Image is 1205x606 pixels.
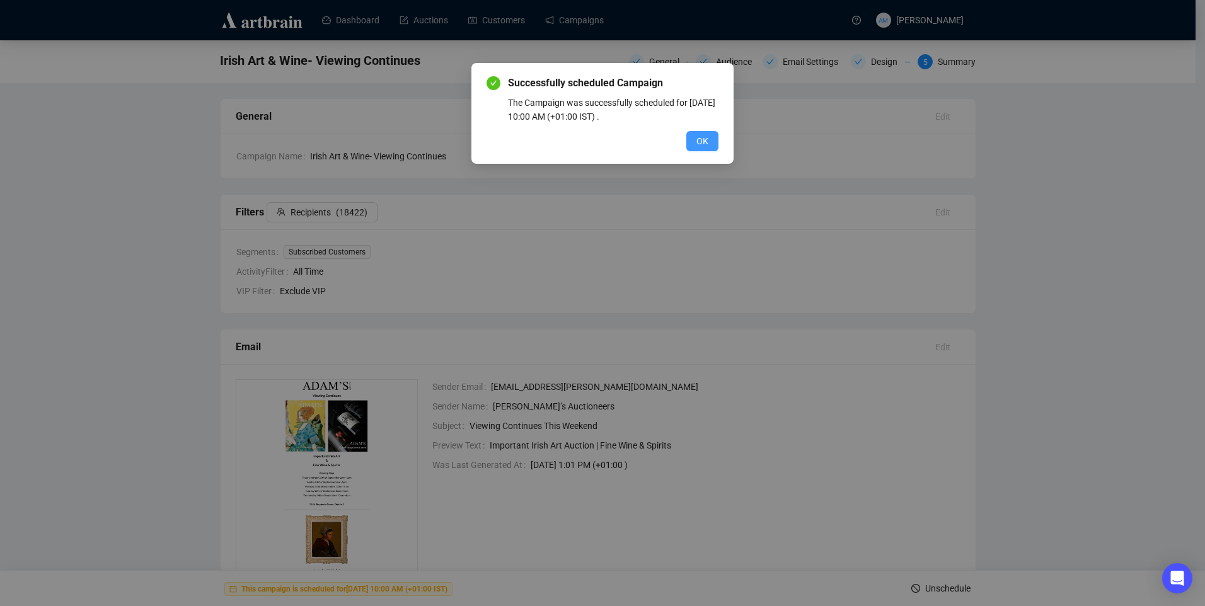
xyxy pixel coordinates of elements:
span: check-circle [487,76,500,90]
div: The Campaign was successfully scheduled for [DATE] 10:00 AM (+01:00 IST) . [508,96,718,123]
span: OK [696,134,708,148]
span: Successfully scheduled Campaign [508,76,718,91]
button: OK [686,131,718,151]
div: Open Intercom Messenger [1162,563,1192,593]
